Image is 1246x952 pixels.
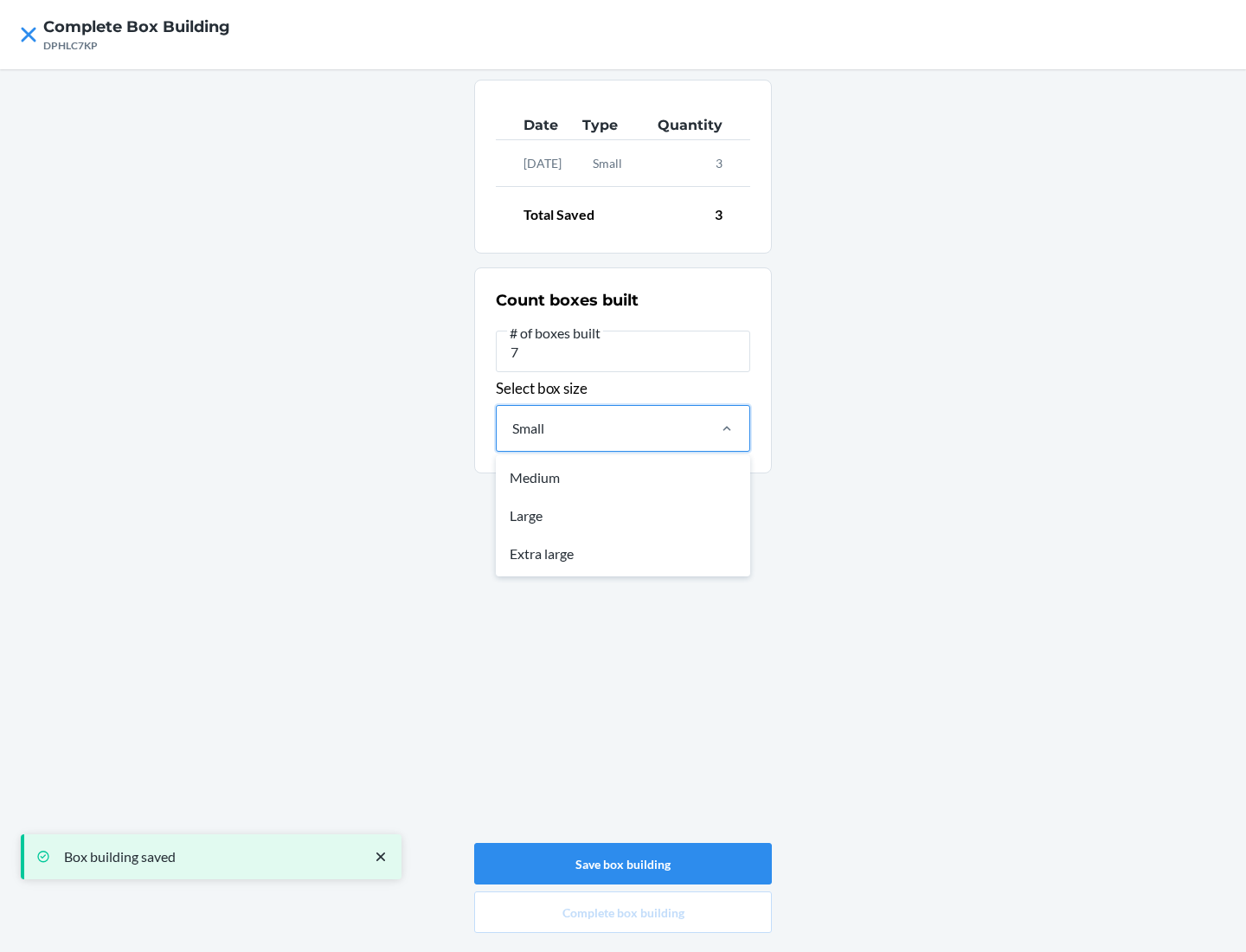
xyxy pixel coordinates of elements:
[635,140,750,187] td: 3
[579,112,635,140] th: Type
[43,38,230,54] div: DPHLC7KP
[496,289,639,312] h2: Count boxes built
[499,459,747,497] div: Medium
[372,848,389,865] svg: close toast
[474,843,772,884] button: Save box building
[43,16,230,38] h4: Complete Box building
[523,204,594,225] p: Total Saved
[715,204,723,225] p: 3
[579,140,635,187] td: Small
[474,891,772,933] button: Complete box building
[507,325,603,342] span: # of boxes built
[496,284,750,457] div: Select box size
[496,331,750,372] input: # of boxes built
[511,418,512,439] input: SmallMediumLargeExtra large
[499,535,747,573] div: Extra large
[499,497,747,535] div: Large
[496,112,579,140] th: Date
[635,112,750,140] th: Quantity
[64,848,355,865] p: Box building saved
[512,418,544,439] div: Small
[496,140,579,187] td: [DATE]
